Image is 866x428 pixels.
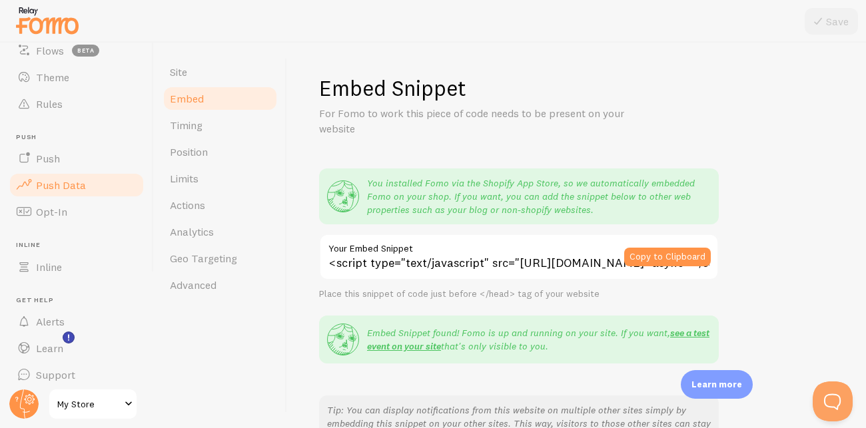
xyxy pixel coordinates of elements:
a: Timing [162,112,278,138]
button: Copy to Clipboard [624,248,711,266]
a: Opt-In [8,198,145,225]
a: Flows beta [8,37,145,64]
a: Analytics [162,218,278,245]
span: Push [36,152,60,165]
span: Inline [36,260,62,274]
span: Actions [170,198,205,212]
a: Alerts [8,308,145,335]
span: Analytics [170,225,214,238]
a: Theme [8,64,145,91]
a: My Store [48,388,138,420]
p: You installed Fomo via the Shopify App Store, so we automatically embedded Fomo on your shop. If ... [367,176,711,216]
span: My Store [57,396,121,412]
span: Theme [36,71,69,84]
span: Geo Targeting [170,252,237,265]
a: Push [8,145,145,172]
a: Learn [8,335,145,361]
span: Learn [36,341,63,355]
span: Alerts [36,315,65,328]
div: Learn more [681,370,753,399]
a: Push Data [8,172,145,198]
p: Learn more [691,378,742,391]
p: Embed Snippet found! Fomo is up and running on your site. If you want, that's only visible to you. [367,326,711,353]
label: Your Embed Snippet [319,234,719,256]
span: Advanced [170,278,217,292]
span: Timing [170,118,203,132]
a: see a test event on your site [367,327,709,352]
span: Site [170,65,187,79]
span: Limits [170,172,199,185]
a: Position [162,138,278,165]
span: Rules [36,97,63,110]
a: Inline [8,254,145,280]
a: Embed [162,85,278,112]
span: Position [170,145,208,158]
img: fomo-relay-logo-orange.svg [14,3,81,37]
div: Place this snippet of code just before </head> tag of your website [319,288,719,300]
span: Embed [170,92,204,105]
span: Flows [36,44,64,57]
h1: Embed Snippet [319,75,834,102]
iframe: Help Scout Beacon - Open [813,381,853,421]
a: Geo Targeting [162,245,278,272]
span: Get Help [16,296,145,305]
a: Rules [8,91,145,117]
span: beta [72,45,99,57]
a: Advanced [162,272,278,298]
p: For Fomo to work this piece of code needs to be present on your website [319,106,639,136]
a: Limits [162,165,278,192]
a: Site [162,59,278,85]
span: Push Data [36,178,86,192]
a: Support [8,361,145,388]
span: Opt-In [36,205,67,218]
span: Support [36,368,75,381]
span: Inline [16,241,145,250]
svg: <p>Watch New Feature Tutorials!</p> [63,331,75,343]
a: Actions [162,192,278,218]
span: Push [16,133,145,142]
